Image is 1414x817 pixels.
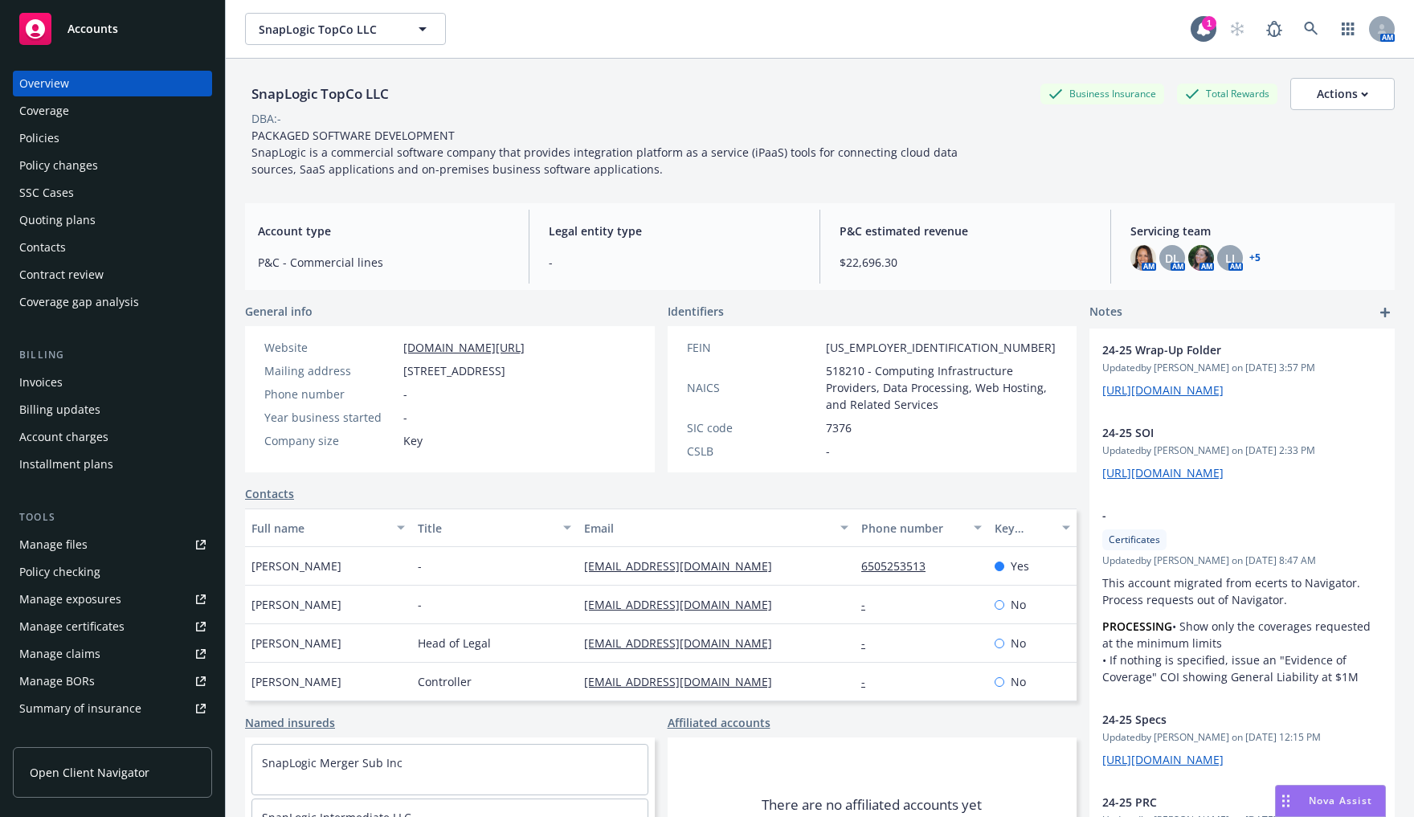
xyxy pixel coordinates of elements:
[1165,250,1179,267] span: DL
[1109,533,1160,547] span: Certificates
[1089,411,1395,494] div: 24-25 SOIUpdatedby [PERSON_NAME] on [DATE] 2:33 PM[URL][DOMAIN_NAME]
[1102,574,1382,608] p: This account migrated from ecerts to Navigator. Process requests out of Navigator.
[1011,558,1029,574] span: Yes
[13,509,212,525] div: Tools
[762,795,982,815] span: There are no affiliated accounts yet
[245,84,395,104] div: SnapLogic TopCo LLC
[251,110,281,127] div: DBA: -
[1102,711,1340,728] span: 24-25 Specs
[13,641,212,667] a: Manage claims
[19,641,100,667] div: Manage claims
[30,764,149,781] span: Open Client Navigator
[245,714,335,731] a: Named insureds
[13,347,212,363] div: Billing
[418,558,422,574] span: -
[418,635,491,652] span: Head of Legal
[13,586,212,612] a: Manage exposures
[1089,329,1395,411] div: 24-25 Wrap-Up FolderUpdatedby [PERSON_NAME] on [DATE] 3:57 PM[URL][DOMAIN_NAME]
[13,370,212,395] a: Invoices
[19,370,63,395] div: Invoices
[13,397,212,423] a: Billing updates
[264,386,397,402] div: Phone number
[1102,424,1340,441] span: 24-25 SOI
[13,451,212,477] a: Installment plans
[826,339,1056,356] span: [US_EMPLOYER_IDENTIFICATION_NUMBER]
[1317,79,1368,109] div: Actions
[668,714,770,731] a: Affiliated accounts
[13,532,212,558] a: Manage files
[826,362,1058,413] span: 518210 - Computing Infrastructure Providers, Data Processing, Web Hosting, and Related Services
[687,443,819,460] div: CSLB
[262,755,403,770] a: SnapLogic Merger Sub Inc
[1102,361,1382,375] span: Updated by [PERSON_NAME] on [DATE] 3:57 PM
[67,22,118,35] span: Accounts
[245,509,411,547] button: Full name
[13,207,212,233] a: Quoting plans
[13,125,212,151] a: Policies
[861,635,878,651] a: -
[418,520,554,537] div: Title
[584,520,831,537] div: Email
[1102,619,1172,634] strong: PROCESSING
[1102,794,1340,811] span: 24-25 PRC
[251,596,341,613] span: [PERSON_NAME]
[1040,84,1164,104] div: Business Insurance
[245,13,446,45] button: SnapLogic TopCo LLC
[13,98,212,124] a: Coverage
[584,674,785,689] a: [EMAIL_ADDRESS][DOMAIN_NAME]
[1102,382,1224,398] a: [URL][DOMAIN_NAME]
[1290,78,1395,110] button: Actions
[1011,635,1026,652] span: No
[245,303,313,320] span: General info
[259,21,398,38] span: SnapLogic TopCo LLC
[13,6,212,51] a: Accounts
[251,673,341,690] span: [PERSON_NAME]
[264,362,397,379] div: Mailing address
[584,558,785,574] a: [EMAIL_ADDRESS][DOMAIN_NAME]
[1295,13,1327,45] a: Search
[19,397,100,423] div: Billing updates
[264,339,397,356] div: Website
[1130,223,1382,239] span: Servicing team
[19,289,139,315] div: Coverage gap analysis
[1275,785,1386,817] button: Nova Assist
[1089,494,1395,698] div: -CertificatesUpdatedby [PERSON_NAME] on [DATE] 8:47 AMThis account migrated from ecerts to Naviga...
[19,71,69,96] div: Overview
[826,443,830,460] span: -
[13,424,212,450] a: Account charges
[668,303,724,320] span: Identifiers
[1221,13,1253,45] a: Start snowing
[251,635,341,652] span: [PERSON_NAME]
[1130,245,1156,271] img: photo
[861,674,878,689] a: -
[411,509,578,547] button: Title
[13,614,212,639] a: Manage certificates
[1249,253,1261,263] a: +5
[1102,465,1224,480] a: [URL][DOMAIN_NAME]
[19,451,113,477] div: Installment plans
[1375,303,1395,322] a: add
[861,597,878,612] a: -
[578,509,855,547] button: Email
[19,532,88,558] div: Manage files
[13,153,212,178] a: Policy changes
[687,339,819,356] div: FEIN
[13,696,212,721] a: Summary of insurance
[19,668,95,694] div: Manage BORs
[855,509,988,547] button: Phone number
[19,180,74,206] div: SSC Cases
[1258,13,1290,45] a: Report a Bug
[1202,16,1216,31] div: 1
[19,235,66,260] div: Contacts
[403,409,407,426] span: -
[1102,730,1382,745] span: Updated by [PERSON_NAME] on [DATE] 12:15 PM
[19,424,108,450] div: Account charges
[1102,618,1382,685] p: • Show only the coverages requested at the minimum limits • If nothing is specified, issue an "Ev...
[264,409,397,426] div: Year business started
[861,520,964,537] div: Phone number
[1309,794,1372,807] span: Nova Assist
[13,262,212,288] a: Contract review
[13,235,212,260] a: Contacts
[687,419,819,436] div: SIC code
